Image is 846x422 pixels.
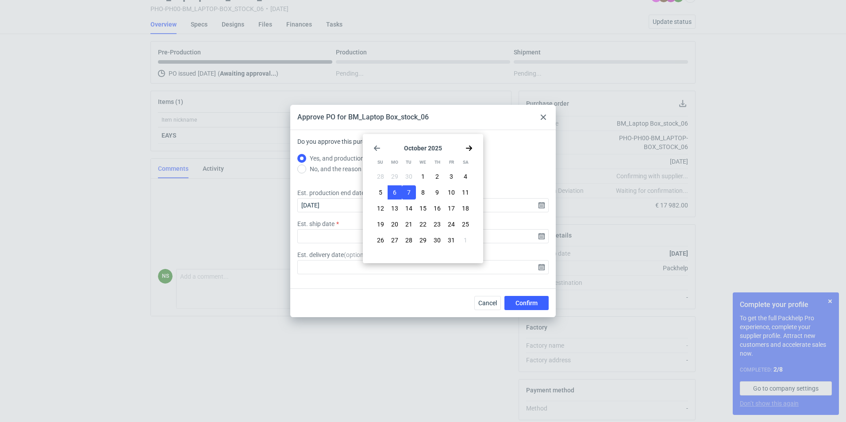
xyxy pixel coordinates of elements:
span: 28 [377,172,384,181]
button: Wed Oct 01 2025 [416,169,430,184]
span: 11 [462,188,469,197]
span: 29 [419,236,427,245]
span: 15 [419,204,427,213]
label: Do you approve this purchase order? [297,137,398,153]
button: Wed Oct 22 2025 [416,217,430,231]
span: 6 [393,188,396,197]
button: Sun Oct 05 2025 [373,185,388,199]
button: Tue Oct 28 2025 [402,233,416,247]
button: Mon Oct 06 2025 [388,185,402,199]
span: 21 [405,220,412,229]
div: Fr [445,155,458,169]
label: Est. delivery date [297,250,371,259]
button: Fri Oct 31 2025 [444,233,458,247]
svg: Go forward 1 month [465,145,473,152]
button: Tue Sep 30 2025 [402,169,416,184]
button: Cancel [474,296,501,310]
button: Confirm [504,296,549,310]
svg: Go back 1 month [373,145,381,152]
span: ( optional ) [344,251,371,258]
button: Fri Oct 03 2025 [444,169,458,184]
section: October 2025 [373,145,473,152]
span: 10 [448,188,455,197]
span: 31 [448,236,455,245]
button: Wed Oct 29 2025 [416,233,430,247]
button: Sat Oct 18 2025 [458,201,473,215]
span: 17 [448,204,455,213]
span: 26 [377,236,384,245]
span: Confirm [515,300,538,306]
button: Mon Oct 20 2025 [388,217,402,231]
button: Mon Sep 29 2025 [388,169,402,184]
span: 29 [391,172,398,181]
button: Mon Oct 27 2025 [388,233,402,247]
div: Tu [402,155,415,169]
button: Fri Oct 24 2025 [444,217,458,231]
button: Thu Oct 30 2025 [430,233,444,247]
div: Mo [388,155,401,169]
div: Sa [459,155,473,169]
button: Fri Oct 10 2025 [444,185,458,199]
span: Cancel [478,300,497,306]
div: We [416,155,430,169]
button: Tue Oct 07 2025 [402,185,416,199]
span: 12 [377,204,384,213]
button: Sun Oct 12 2025 [373,201,388,215]
span: 13 [391,204,398,213]
button: Thu Oct 23 2025 [430,217,444,231]
span: 23 [434,220,441,229]
span: 2 [435,172,439,181]
div: Th [431,155,444,169]
button: Tue Oct 14 2025 [402,201,416,215]
button: Fri Oct 17 2025 [444,201,458,215]
span: 16 [434,204,441,213]
button: Mon Oct 13 2025 [388,201,402,215]
button: Sun Oct 19 2025 [373,217,388,231]
span: 28 [405,236,412,245]
span: 3 [450,172,453,181]
span: 1 [421,172,425,181]
div: Su [373,155,387,169]
button: Wed Oct 15 2025 [416,201,430,215]
span: 25 [462,220,469,229]
button: Thu Oct 16 2025 [430,201,444,215]
span: 30 [405,172,412,181]
span: 1 [464,236,467,245]
span: 7 [407,188,411,197]
span: 9 [435,188,439,197]
span: 20 [391,220,398,229]
span: 8 [421,188,425,197]
label: Est. production end date [297,188,365,197]
span: 22 [419,220,427,229]
button: Thu Oct 02 2025 [430,169,444,184]
button: Sat Oct 25 2025 [458,217,473,231]
span: 4 [464,172,467,181]
span: 5 [379,188,382,197]
button: Sun Oct 26 2025 [373,233,388,247]
button: Sat Oct 04 2025 [458,169,473,184]
span: 27 [391,236,398,245]
span: 19 [377,220,384,229]
button: Thu Oct 09 2025 [430,185,444,199]
label: Est. ship date [297,219,335,228]
div: Approve PO for BM_Laptop Box_stock_06 [297,112,429,122]
span: 30 [434,236,441,245]
button: Tue Oct 21 2025 [402,217,416,231]
button: Sat Oct 11 2025 [458,185,473,199]
button: Sat Nov 01 2025 [458,233,473,247]
button: Sun Sep 28 2025 [373,169,388,184]
span: 24 [448,220,455,229]
span: 14 [405,204,412,213]
span: 18 [462,204,469,213]
button: Wed Oct 08 2025 [416,185,430,199]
